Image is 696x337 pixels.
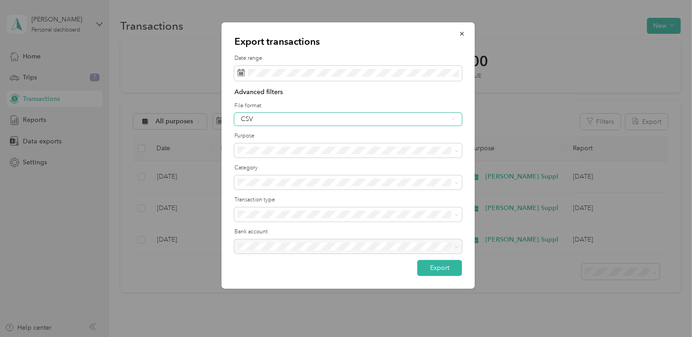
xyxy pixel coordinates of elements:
p: Export transactions [234,35,462,48]
label: Purpose [234,132,462,140]
div: CSV [241,116,448,122]
label: Bank account [234,228,462,236]
label: File format [234,102,462,110]
iframe: Everlance-gr Chat Button Frame [645,286,696,337]
button: Export [417,260,462,276]
p: Advanced filters [234,87,462,97]
label: Transaction type [234,196,462,204]
label: Date range [234,54,462,63]
label: Category [234,164,462,172]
